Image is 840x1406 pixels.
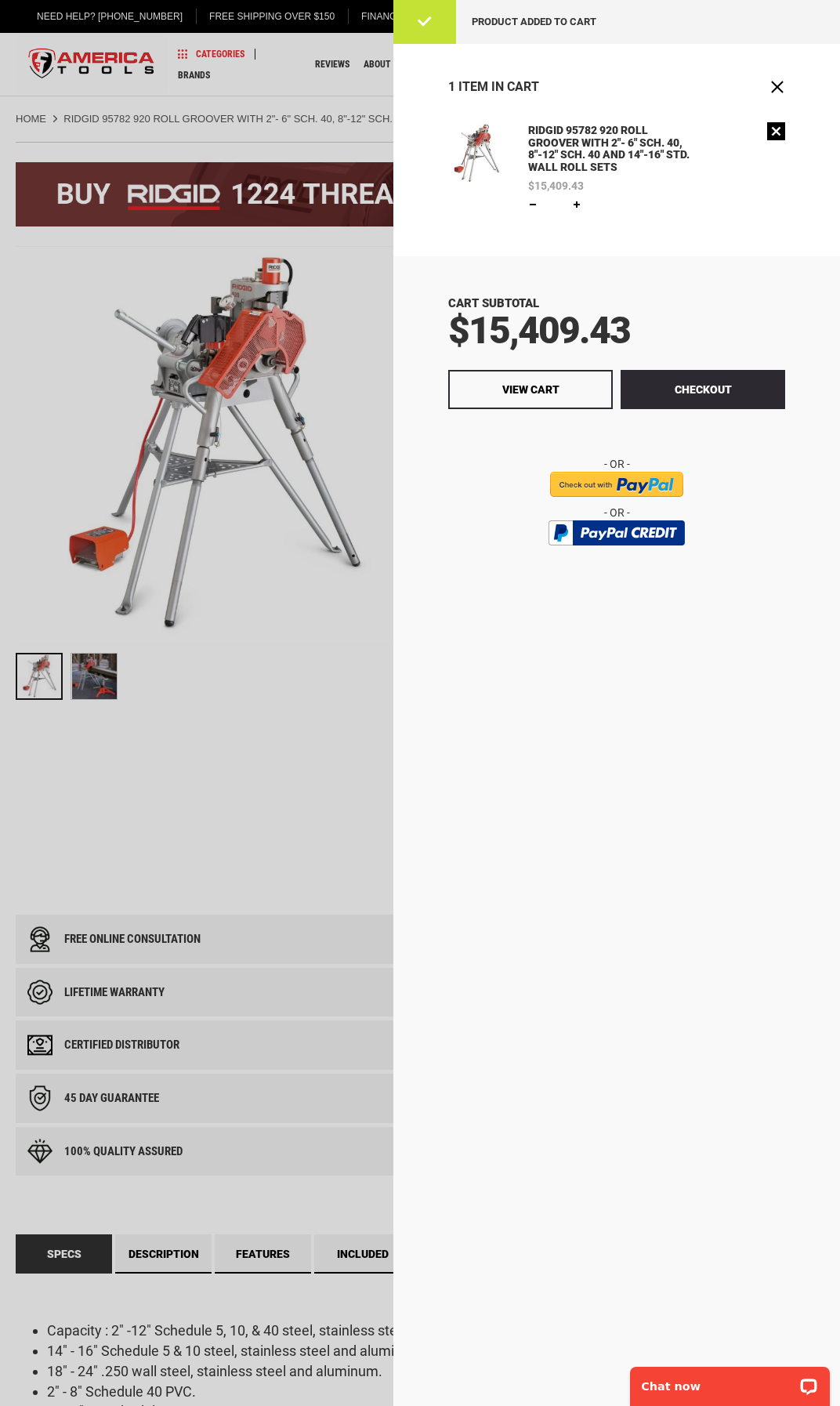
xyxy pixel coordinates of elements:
span: 1 [448,79,455,94]
a: View Cart [448,370,613,409]
span: Cart Subtotal [448,296,539,310]
a: RIDGID 95782 920 ROLL GROOVER WITH 2"- 6" SCH. 40, 8"-12" SCH. 40 AND 14"-16" STD. WALL ROLL SETS [524,122,704,176]
button: Close [769,79,785,95]
span: Item in Cart [458,79,539,94]
iframe: LiveChat chat widget [620,1357,840,1406]
span: View Cart [502,383,559,396]
img: btn_bml_text.png [558,549,675,567]
a: RIDGID 95782 920 ROLL GROOVER WITH 2"- 6" SCH. 40, 8"-12" SCH. 40 AND 14"-16" STD. WALL ROLL SETS [448,122,509,213]
span: $15,409.43 [528,180,584,191]
span: $15,409.43 [448,308,630,353]
button: Checkout [621,370,785,409]
span: Product added to cart [472,16,596,27]
img: RIDGID 95782 920 ROLL GROOVER WITH 2"- 6" SCH. 40, 8"-12" SCH. 40 AND 14"-16" STD. WALL ROLL SETS [448,122,509,183]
